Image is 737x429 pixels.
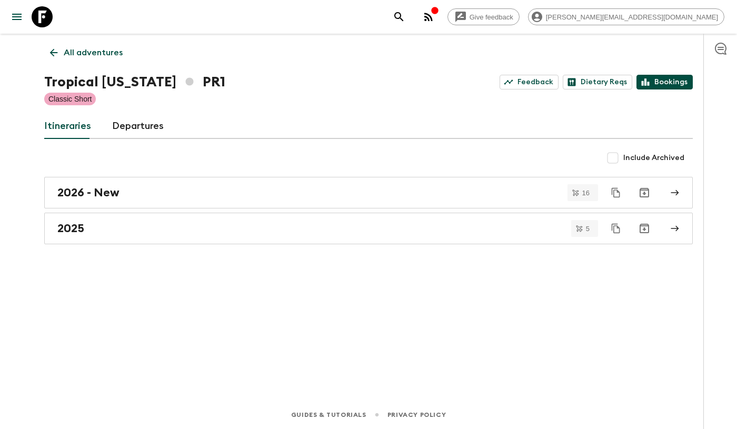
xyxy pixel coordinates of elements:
p: Classic Short [48,94,92,104]
h1: Tropical [US_STATE] PR1 [44,72,225,93]
div: [PERSON_NAME][EMAIL_ADDRESS][DOMAIN_NAME] [528,8,724,25]
a: Itineraries [44,114,91,139]
a: Feedback [500,75,559,89]
span: Include Archived [623,153,684,163]
a: 2025 [44,213,693,244]
a: Give feedback [447,8,520,25]
span: 16 [576,189,596,196]
p: All adventures [64,46,123,59]
button: Duplicate [606,219,625,238]
h2: 2026 - New [57,186,119,199]
a: Dietary Reqs [563,75,632,89]
a: Departures [112,114,164,139]
button: Archive [634,218,655,239]
button: menu [6,6,27,27]
button: Duplicate [606,183,625,202]
span: [PERSON_NAME][EMAIL_ADDRESS][DOMAIN_NAME] [540,13,724,21]
a: Privacy Policy [387,409,446,421]
h2: 2025 [57,222,84,235]
a: All adventures [44,42,128,63]
a: Guides & Tutorials [291,409,366,421]
span: Give feedback [464,13,519,21]
button: Archive [634,182,655,203]
a: 2026 - New [44,177,693,208]
span: 5 [580,225,596,232]
button: search adventures [389,6,410,27]
a: Bookings [636,75,693,89]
